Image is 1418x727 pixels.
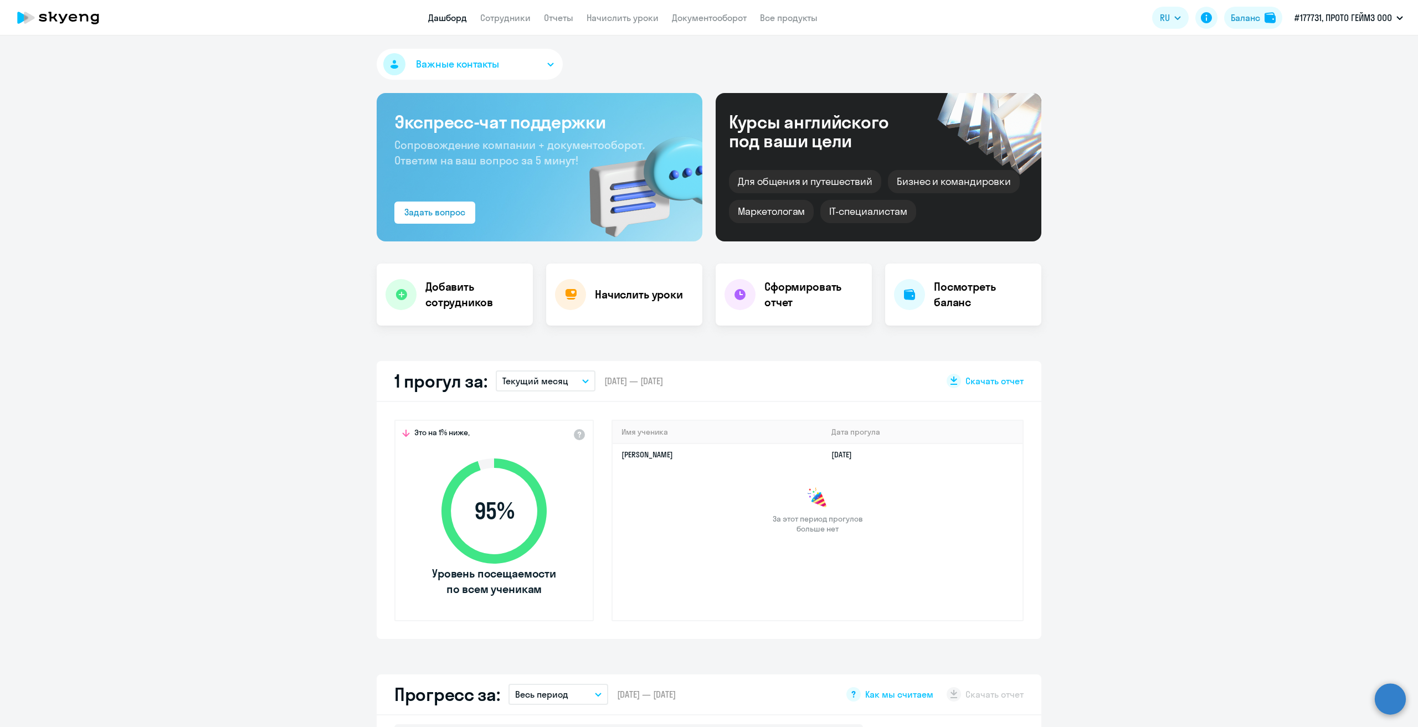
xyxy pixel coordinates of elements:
span: [DATE] — [DATE] [604,375,663,387]
a: [DATE] [831,450,861,460]
th: Дата прогула [823,421,1023,444]
span: 95 % [430,498,558,524]
p: Текущий месяц [502,374,568,388]
span: Это на 1% ниже, [414,427,470,441]
div: Бизнес и командировки [888,170,1020,193]
button: RU [1152,7,1189,29]
h4: Сформировать отчет [764,279,863,310]
h3: Экспресс-чат поддержки [394,111,685,133]
div: Для общения и путешествий [729,170,881,193]
a: Начислить уроки [587,12,659,23]
div: IT-специалистам [820,200,916,223]
a: Сотрудники [480,12,531,23]
a: Документооборот [672,12,747,23]
p: #177731, ПРОТО ГЕЙМЗ ООО [1294,11,1392,24]
div: Маркетологам [729,200,814,223]
button: Текущий месяц [496,370,595,391]
span: Как мы считаем [865,688,933,700]
th: Имя ученика [613,421,823,444]
a: Отчеты [544,12,573,23]
div: Задать вопрос [404,205,465,219]
span: За этот период прогулов больше нет [771,514,864,534]
span: Важные контакты [416,57,499,71]
span: Сопровождение компании + документооборот. Ответим на ваш вопрос за 5 минут! [394,138,645,167]
h2: 1 прогул за: [394,370,487,392]
a: Все продукты [760,12,818,23]
p: Весь период [515,688,568,701]
button: Балансbalance [1224,7,1282,29]
span: RU [1160,11,1170,24]
div: Баланс [1231,11,1260,24]
button: #177731, ПРОТО ГЕЙМЗ ООО [1289,4,1409,31]
a: Дашборд [428,12,467,23]
img: congrats [806,487,829,509]
button: Задать вопрос [394,202,475,224]
h4: Добавить сотрудников [425,279,524,310]
span: [DATE] — [DATE] [617,688,676,700]
button: Важные контакты [377,49,563,80]
span: Скачать отчет [965,375,1024,387]
h2: Прогресс за: [394,683,500,705]
h4: Посмотреть баланс [934,279,1032,310]
img: bg-img [573,117,702,241]
h4: Начислить уроки [595,287,683,302]
a: [PERSON_NAME] [621,450,673,460]
button: Весь период [508,684,608,705]
div: Курсы английского под ваши цели [729,112,918,150]
span: Уровень посещаемости по всем ученикам [430,566,558,597]
img: balance [1265,12,1276,23]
